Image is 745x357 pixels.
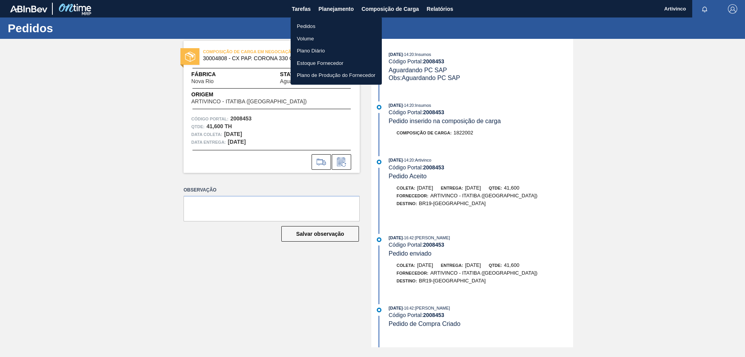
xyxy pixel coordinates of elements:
a: Plano Diário [291,45,382,57]
a: Volume [291,33,382,45]
a: Estoque Fornecedor [291,57,382,70]
a: Pedidos [291,20,382,33]
a: Plano de Produção do Fornecedor [291,69,382,82]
